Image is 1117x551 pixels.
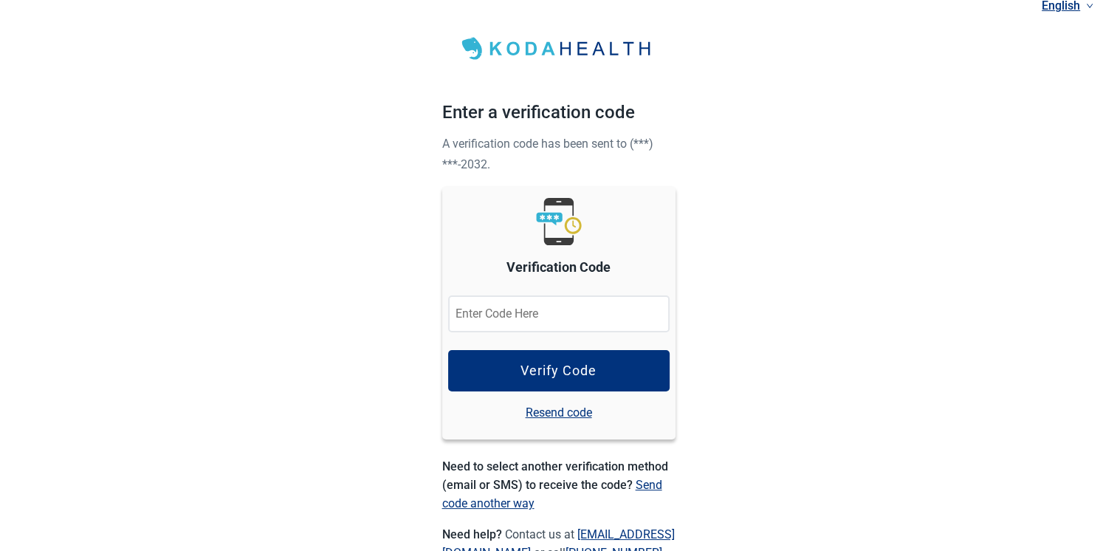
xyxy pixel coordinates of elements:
h1: Enter a verification code [442,99,676,133]
span: down [1086,2,1093,10]
span: Need help? [442,527,505,541]
a: Resend code [526,403,592,422]
button: Verify Code [448,350,670,391]
span: Need to select another verification method (email or SMS) to receive the code? [442,459,668,492]
img: Koda Health [453,32,663,65]
span: A verification code has been sent to (***) ***-2032. [442,137,653,171]
label: Verification Code [506,257,611,278]
div: Verify Code [520,363,597,378]
input: Enter Code Here [448,295,670,332]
